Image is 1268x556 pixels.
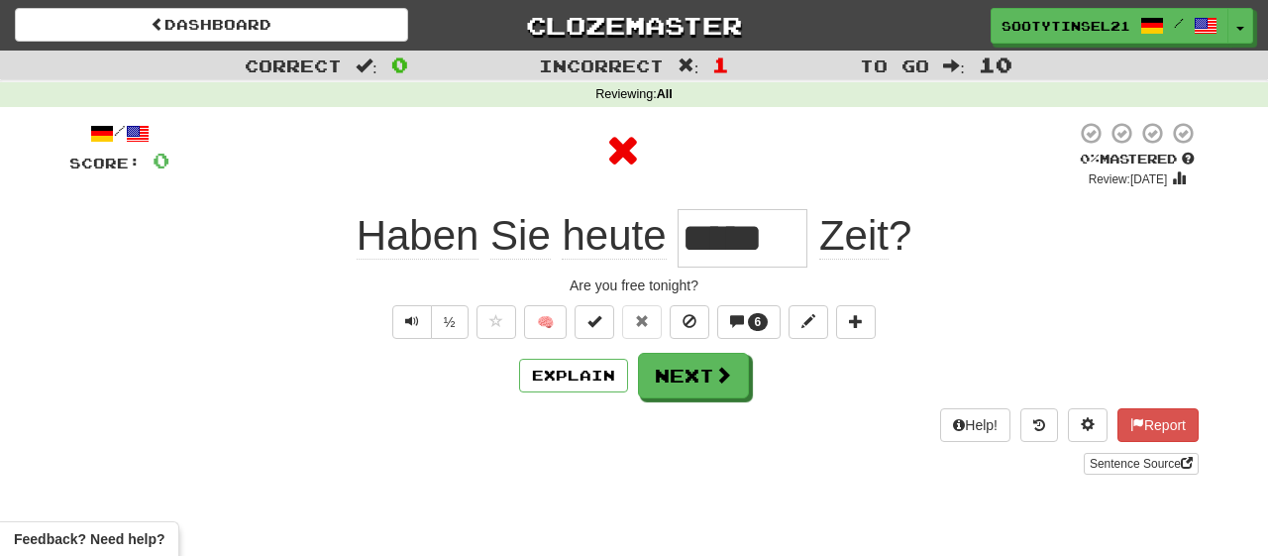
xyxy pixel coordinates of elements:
span: ? [807,212,911,260]
div: Text-to-speech controls [388,305,469,339]
span: Score: [69,155,141,171]
button: Edit sentence (alt+d) [789,305,828,339]
button: 🧠 [524,305,567,339]
button: Set this sentence to 100% Mastered (alt+m) [575,305,614,339]
span: 0 [391,53,408,76]
button: Play sentence audio (ctl+space) [392,305,432,339]
button: Add to collection (alt+a) [836,305,876,339]
span: 0 % [1080,151,1100,167]
a: Sootytinsel21 / [991,8,1228,44]
div: Are you free tonight? [69,276,1199,295]
button: Round history (alt+y) [1020,408,1058,442]
button: Explain [519,359,628,392]
span: Incorrect [539,56,664,75]
span: Zeit [819,212,889,260]
button: ½ [431,305,469,339]
span: : [678,57,699,74]
span: 10 [979,53,1012,76]
span: Haben [357,212,479,260]
button: Ignore sentence (alt+i) [670,305,709,339]
div: Mastered [1076,151,1199,168]
button: Next [638,353,749,398]
span: 0 [153,148,169,172]
span: Sie [490,212,551,260]
span: 6 [755,315,762,329]
button: Report [1117,408,1199,442]
span: : [356,57,377,74]
span: To go [860,56,929,75]
a: Clozemaster [438,8,831,43]
button: Reset to 0% Mastered (alt+r) [622,305,662,339]
span: : [943,57,965,74]
button: Favorite sentence (alt+f) [476,305,516,339]
strong: All [657,87,673,101]
div: / [69,121,169,146]
small: Review: [DATE] [1089,172,1168,186]
span: Sootytinsel21 [1002,17,1130,35]
span: Correct [245,56,342,75]
button: 6 [717,305,782,339]
button: Help! [940,408,1010,442]
a: Dashboard [15,8,408,42]
a: Sentence Source [1084,453,1199,475]
span: Open feedback widget [14,529,164,549]
span: / [1174,16,1184,30]
span: heute [562,212,666,260]
span: 1 [712,53,729,76]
